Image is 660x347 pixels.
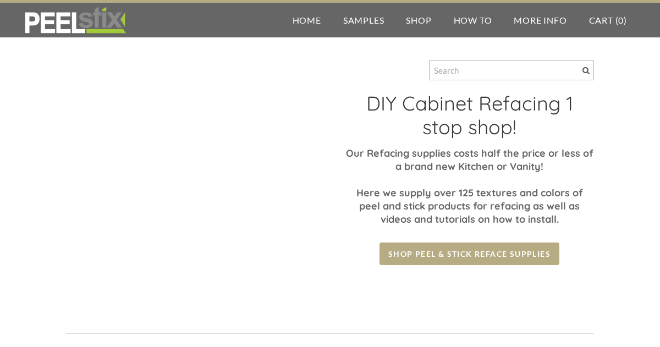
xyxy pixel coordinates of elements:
span: Search [582,67,590,74]
font: Our Refacing supplies costs half the price or less of a brand new Kitchen or Vanity! [346,147,593,173]
font: Here we supply over 125 textures and colors of peel and stick products for refacing as well as vi... [356,186,583,225]
input: Search [429,60,594,80]
a: Samples [332,3,395,37]
h2: DIY Cabinet Refacing 1 stop shop! [345,91,594,147]
a: More Info [503,3,577,37]
a: Shop [395,3,442,37]
a: How To [443,3,503,37]
img: REFACE SUPPLIES [22,7,128,34]
a: Home [282,3,332,37]
a: Cart (0) [578,3,638,37]
a: Shop Peel & Stick Reface Supplies [380,243,559,265]
span: 0 [618,15,624,25]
